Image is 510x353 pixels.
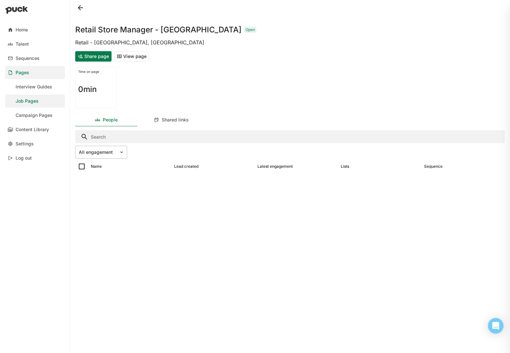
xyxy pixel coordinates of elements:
div: Campaign Pages [16,113,53,118]
div: Pages [16,70,29,75]
div: Retail - [GEOGRAPHIC_DATA], [GEOGRAPHIC_DATA] [75,39,505,46]
div: Time on page [78,70,114,74]
div: Lists [341,164,349,169]
a: Sequences [5,52,65,65]
div: Lead created [174,164,198,169]
div: Open Intercom Messenger [488,318,504,334]
h1: Retail Store Manager - [GEOGRAPHIC_DATA] [75,26,242,34]
a: Settings [5,137,65,150]
div: Interview Guides [16,84,52,90]
a: Campaign Pages [5,109,65,122]
div: Latest engagement [257,164,293,169]
div: Settings [16,141,34,147]
div: Name [91,164,102,169]
a: Talent [5,38,65,51]
a: Interview Guides [5,80,65,93]
input: Search [75,130,505,143]
a: Content Library [5,123,65,136]
a: Job Pages [5,95,65,108]
div: Sequence [424,164,443,169]
div: Talent [16,41,29,47]
div: Log out [16,155,32,161]
div: Home [16,27,28,33]
a: Home [5,23,65,36]
div: Sequences [16,56,40,61]
div: Job Pages [16,98,39,104]
h1: 0min [78,85,97,93]
div: People [103,117,118,123]
button: Share page [75,51,112,62]
button: View page [114,51,149,62]
div: Content Library [16,127,49,132]
a: Pages [5,66,65,79]
div: Shared links [162,117,189,123]
div: Open [245,28,255,32]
